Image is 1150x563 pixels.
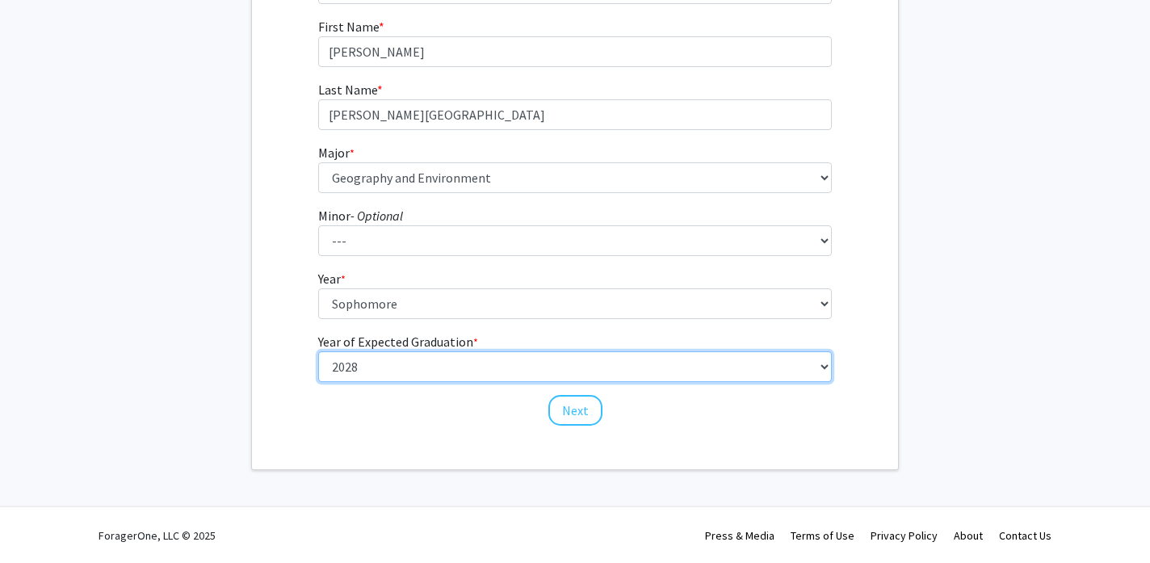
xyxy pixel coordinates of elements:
a: About [954,528,983,543]
iframe: Chat [12,490,69,551]
a: Press & Media [705,528,774,543]
a: Terms of Use [791,528,854,543]
button: Next [548,395,602,426]
label: Minor [318,206,403,225]
span: Last Name [318,82,377,98]
i: - Optional [350,208,403,224]
label: Year of Expected Graduation [318,332,478,351]
label: Year [318,269,346,288]
a: Privacy Policy [871,528,938,543]
label: Major [318,143,355,162]
a: Contact Us [999,528,1051,543]
span: First Name [318,19,379,35]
